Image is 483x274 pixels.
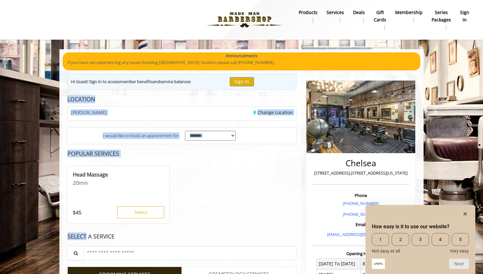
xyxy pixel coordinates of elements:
h3: Email [313,222,408,227]
b: gift cards [374,9,386,23]
b: Membership [395,9,423,16]
span: 4 [432,233,449,246]
span: Not easy at all [372,248,400,254]
span: min [79,179,88,186]
div: How easy is it to use our website? Select an option from 1 to 5, with 1 being Not easy at all and... [372,233,469,254]
span: 1 [372,233,389,246]
img: Made Man Barbershop logo [201,2,288,37]
b: LOCATION [67,95,95,103]
h2: How easy is it to use our website? Select an option from 1 to 5, with 1 being Not easy at all and... [372,223,469,231]
p: [STREET_ADDRESS],[STREET_ADDRESS][US_STATE] [313,170,408,176]
a: Gift cardsgift cards [369,8,391,32]
td: [DATE] To [DATE] [317,258,361,269]
b: sign in [460,9,469,23]
b: POPULAR SERVICES [67,150,119,157]
a: MembershipMembership [391,8,427,25]
a: DealsDeals [349,8,369,25]
div: Hi Guest! Sign in to access and [71,78,191,85]
button: Next question [449,259,469,269]
p: Head Massage [73,171,164,178]
b: service balances [160,79,191,84]
button: Hide survey [461,210,469,218]
button: Service Search [67,246,84,260]
a: Change Location [253,109,293,115]
b: member benefits [120,79,153,84]
b: Deals [353,9,365,16]
a: sign insign in [456,8,474,25]
div: How easy is it to use our website? Select an option from 1 to 5, with 1 being Not easy at all and... [372,210,469,269]
h3: Opening Hours [312,251,410,256]
button: Sign In [230,77,254,86]
h2: Chelsea [313,159,408,168]
b: products [299,9,318,16]
b: Series packages [432,9,451,23]
a: Productsproducts [294,8,322,25]
a: [EMAIL_ADDRESS][DOMAIN_NAME] [327,231,395,237]
span: 3 [412,233,429,246]
td: 8 A.M - 8 P.M [361,258,405,269]
span: $ [73,209,76,216]
span: 5 [452,233,469,246]
span: I would like to book an appointment for [103,132,179,139]
p: 45 [73,209,81,216]
p: If you have are experiencing any issues booking [GEOGRAPHIC_DATA] location please call [PHONE_NUM... [67,59,416,66]
span: 2 [392,233,409,246]
b: Announcements [226,52,257,59]
span: [PERSON_NAME] [71,110,107,115]
a: [PHONE_NUMBER] [343,200,379,206]
a: [PHONE_NUMBER] [343,211,379,217]
button: Select [117,206,164,218]
p: 20 [73,179,164,186]
h3: Phone [313,193,408,198]
div: SELECT A SERVICE [67,233,296,239]
b: Services [326,9,344,16]
a: ServicesServices [322,8,349,25]
span: Very easy [450,248,469,254]
a: Series packagesSeries packages [427,8,456,32]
